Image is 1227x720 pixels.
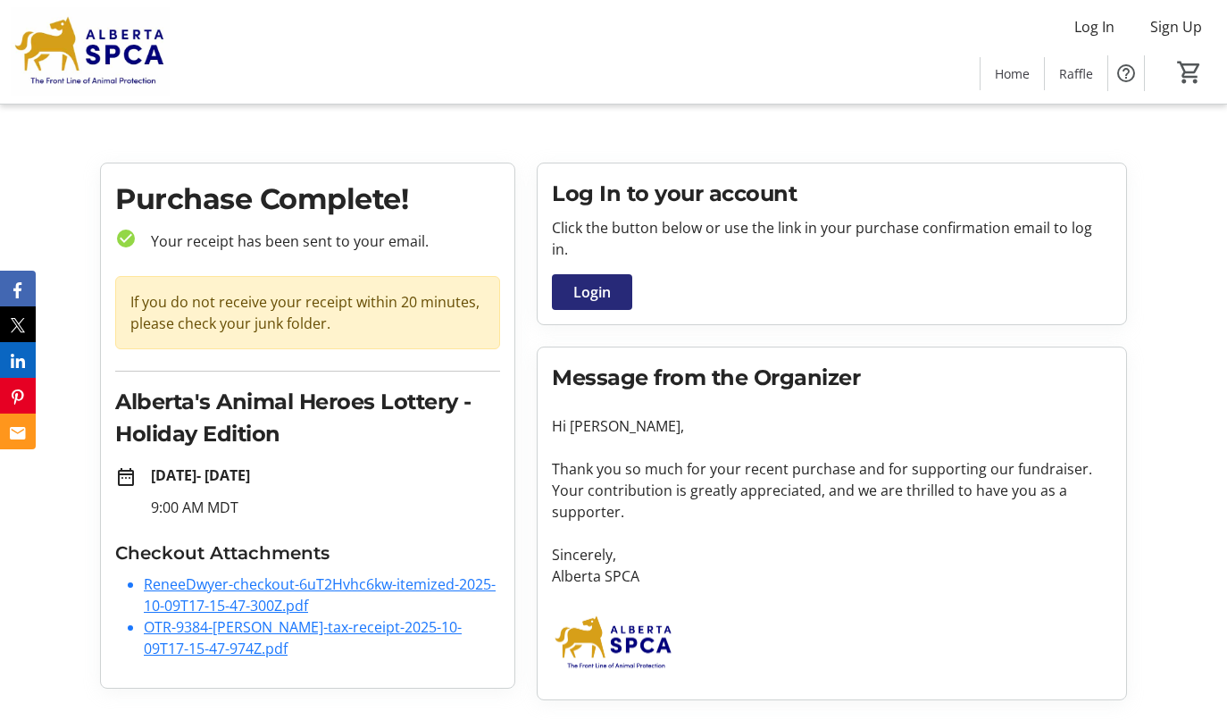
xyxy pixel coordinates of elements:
[1136,13,1216,41] button: Sign Up
[1074,16,1114,38] span: Log In
[995,64,1030,83] span: Home
[144,574,496,615] a: ReneeDwyer-checkout-6uT2Hvhc6kw-itemized-2025-10-09T17-15-47-300Z.pdf
[115,276,500,349] div: If you do not receive your receipt within 20 minutes, please check your junk folder.
[573,281,611,303] span: Login
[144,617,462,658] a: OTR-9384-[PERSON_NAME]-tax-receipt-2025-10-09T17-15-47-974Z.pdf
[552,362,1112,394] h2: Message from the Organizer
[552,274,632,310] button: Login
[151,465,250,485] strong: [DATE] - [DATE]
[1108,55,1144,91] button: Help
[115,178,500,221] h1: Purchase Complete!
[552,544,1112,565] p: Sincerely,
[552,178,1112,210] h2: Log In to your account
[115,228,137,249] mat-icon: check_circle
[137,230,500,252] p: Your receipt has been sent to your email.
[151,497,500,518] p: 9:00 AM MDT
[115,540,500,566] h3: Checkout Attachments
[981,57,1044,90] a: Home
[1150,16,1202,38] span: Sign Up
[1173,56,1206,88] button: Cart
[1060,13,1129,41] button: Log In
[1059,64,1093,83] span: Raffle
[1045,57,1107,90] a: Raffle
[115,386,500,450] h2: Alberta's Animal Heroes Lottery - Holiday Edition
[11,7,170,96] img: Alberta SPCA's Logo
[552,217,1112,260] p: Click the button below or use the link in your purchase confirmation email to log in.
[552,608,676,678] img: Alberta SPCA logo
[115,466,137,488] mat-icon: date_range
[552,565,1112,587] p: Alberta SPCA
[552,415,1112,437] p: Hi [PERSON_NAME],
[552,458,1112,523] p: Thank you so much for your recent purchase and for supporting our fundraiser. Your contribution i...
